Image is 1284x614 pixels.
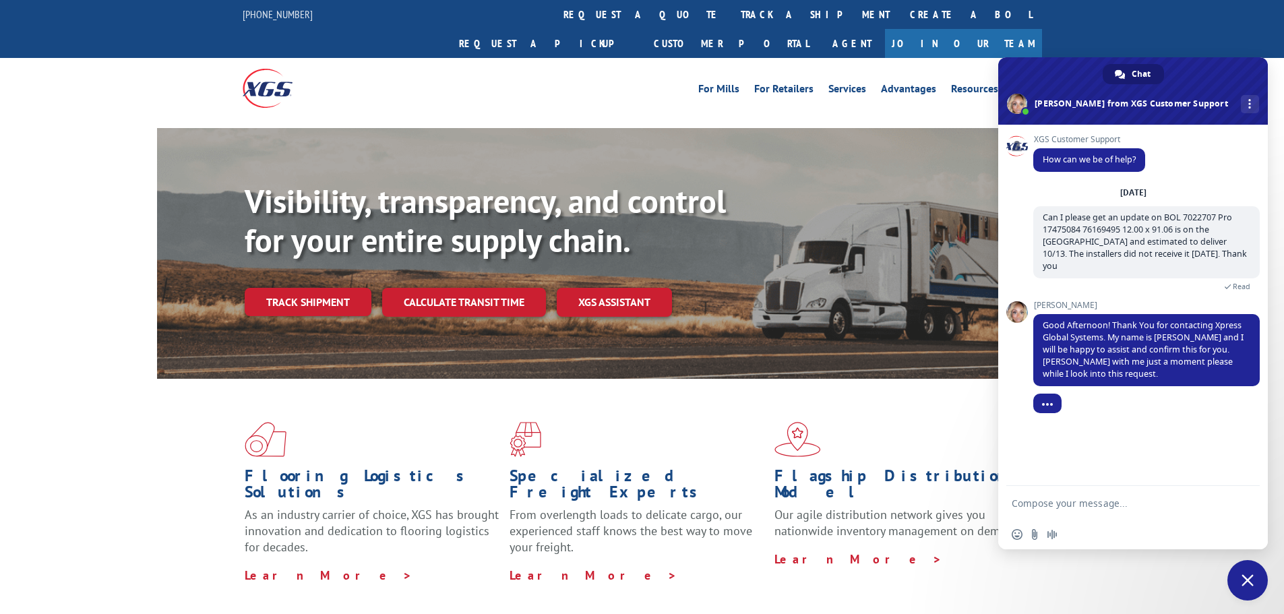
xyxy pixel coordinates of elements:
[245,422,286,457] img: xgs-icon-total-supply-chain-intelligence-red
[557,288,672,317] a: XGS ASSISTANT
[245,288,371,316] a: Track shipment
[245,180,726,261] b: Visibility, transparency, and control for your entire supply chain.
[1132,64,1151,84] span: Chat
[644,29,819,58] a: Customer Portal
[819,29,885,58] a: Agent
[1120,189,1147,197] div: [DATE]
[1103,64,1164,84] div: Chat
[1033,301,1260,310] span: [PERSON_NAME]
[510,422,541,457] img: xgs-icon-focused-on-flooring-red
[828,84,866,98] a: Services
[1047,529,1058,540] span: Audio message
[885,29,1042,58] a: Join Our Team
[510,507,764,567] p: From overlength loads to delicate cargo, our experienced staff knows the best way to move your fr...
[774,507,1022,539] span: Our agile distribution network gives you nationwide inventory management on demand.
[1043,319,1244,379] span: Good Afternoon! Thank You for contacting Xpress Global Systems. My name is [PERSON_NAME] and I wi...
[1033,135,1145,144] span: XGS Customer Support
[1043,154,1136,165] span: How can we be of help?
[243,7,313,21] a: [PHONE_NUMBER]
[1012,529,1022,540] span: Insert an emoji
[1233,282,1250,291] span: Read
[510,567,677,583] a: Learn More >
[774,551,942,567] a: Learn More >
[1227,560,1268,601] div: Close chat
[881,84,936,98] a: Advantages
[245,567,412,583] a: Learn More >
[1043,212,1247,272] span: Can I please get an update on BOL 7022707 Pro 17475084 76169495 12.00 x 91.06 is on the [GEOGRAPH...
[774,422,821,457] img: xgs-icon-flagship-distribution-model-red
[382,288,546,317] a: Calculate transit time
[698,84,739,98] a: For Mills
[245,468,499,507] h1: Flooring Logistics Solutions
[951,84,998,98] a: Resources
[245,507,499,555] span: As an industry carrier of choice, XGS has brought innovation and dedication to flooring logistics...
[1029,529,1040,540] span: Send a file
[754,84,814,98] a: For Retailers
[449,29,644,58] a: Request a pickup
[510,468,764,507] h1: Specialized Freight Experts
[1012,497,1225,510] textarea: Compose your message...
[1241,95,1259,113] div: More channels
[774,468,1029,507] h1: Flagship Distribution Model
